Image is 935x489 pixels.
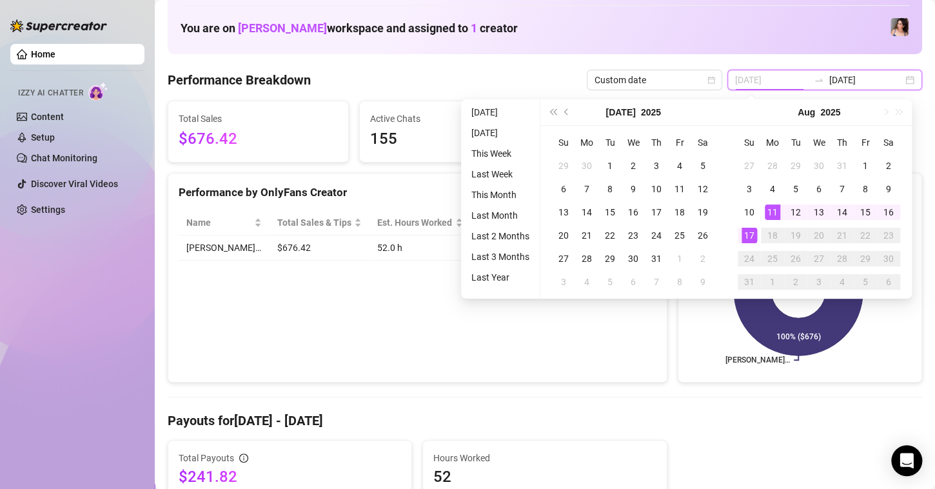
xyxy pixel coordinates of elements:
td: 2025-08-18 [761,224,784,247]
div: 11 [672,181,687,197]
div: 30 [881,251,896,266]
td: 2025-07-28 [761,154,784,177]
div: 29 [788,158,803,174]
li: Last 3 Months [466,249,535,264]
div: 6 [556,181,571,197]
div: 3 [649,158,664,174]
span: Total Sales & Tips [277,215,352,230]
td: 2025-08-02 [691,247,714,270]
td: 2025-08-01 [854,154,877,177]
div: 7 [834,181,850,197]
td: 2025-08-23 [877,224,900,247]
div: 9 [695,274,711,290]
input: Start date [735,73,809,87]
td: 2025-08-16 [877,201,900,224]
td: 2025-08-08 [854,177,877,201]
td: 2025-07-25 [668,224,691,247]
div: Est. Hours Worked [377,215,453,230]
div: 17 [742,228,757,243]
td: 2025-08-03 [738,177,761,201]
span: [PERSON_NAME] [238,21,327,35]
li: This Month [466,187,535,203]
div: 29 [556,158,571,174]
div: 30 [579,158,595,174]
div: 21 [834,228,850,243]
span: calendar [707,76,715,84]
li: Last Week [466,166,535,182]
td: 2025-08-22 [854,224,877,247]
div: 16 [625,205,641,220]
button: Choose a month [605,99,635,125]
div: 22 [858,228,873,243]
span: 1 [471,21,477,35]
li: [DATE] [466,105,535,120]
div: 8 [672,274,687,290]
div: 31 [742,274,757,290]
div: 19 [788,228,803,243]
th: We [622,131,645,154]
div: 1 [858,158,873,174]
div: 10 [742,205,757,220]
td: 2025-07-17 [645,201,668,224]
h4: Performance Breakdown [168,71,311,89]
td: 2025-07-19 [691,201,714,224]
td: 2025-09-06 [877,270,900,294]
td: 2025-08-04 [575,270,598,294]
div: 30 [811,158,827,174]
input: End date [829,73,903,87]
th: Th [645,131,668,154]
td: 2025-07-01 [598,154,622,177]
div: 29 [602,251,618,266]
td: 2025-08-29 [854,247,877,270]
a: Content [31,112,64,122]
div: 28 [765,158,780,174]
td: 2025-07-22 [598,224,622,247]
a: Home [31,49,55,59]
span: info-circle [239,454,248,463]
div: 4 [579,274,595,290]
th: Sa [691,131,714,154]
td: 2025-08-21 [831,224,854,247]
td: 2025-08-03 [552,270,575,294]
td: 2025-08-07 [831,177,854,201]
td: 2025-07-14 [575,201,598,224]
td: 2025-08-06 [622,270,645,294]
td: 2025-07-30 [622,247,645,270]
td: 2025-07-08 [598,177,622,201]
td: 2025-09-04 [831,270,854,294]
td: 2025-08-20 [807,224,831,247]
div: 14 [579,205,595,220]
th: Name [179,210,270,235]
div: 13 [556,205,571,220]
div: 15 [858,205,873,220]
th: Mo [761,131,784,154]
span: swap-right [814,75,824,85]
td: 2025-08-10 [738,201,761,224]
td: 2025-08-09 [691,270,714,294]
div: 26 [695,228,711,243]
td: 2025-08-07 [645,270,668,294]
td: 2025-07-02 [622,154,645,177]
div: 24 [649,228,664,243]
div: 8 [602,181,618,197]
li: Last Month [466,208,535,223]
td: [PERSON_NAME]… [179,235,270,261]
img: logo-BBDzfeDw.svg [10,19,107,32]
button: Choose a year [641,99,661,125]
div: 29 [858,251,873,266]
text: [PERSON_NAME]… [725,355,790,364]
div: 9 [881,181,896,197]
td: 2025-09-02 [784,270,807,294]
div: 12 [788,205,803,220]
div: 15 [602,205,618,220]
div: 20 [811,228,827,243]
th: Mo [575,131,598,154]
td: 2025-07-09 [622,177,645,201]
button: Choose a month [798,99,815,125]
td: 2025-07-15 [598,201,622,224]
div: Open Intercom Messenger [891,445,922,476]
span: Izzy AI Chatter [18,87,83,99]
td: 2025-06-29 [552,154,575,177]
td: 2025-08-01 [668,247,691,270]
th: Tu [598,131,622,154]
